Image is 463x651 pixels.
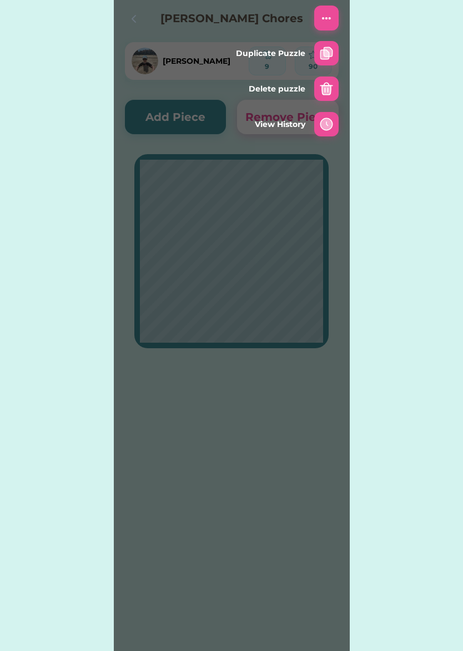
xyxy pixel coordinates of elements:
[320,118,333,131] img: interface-time-clock-circle--clock-loading-measure-time-circle.svg
[236,48,305,59] div: Duplicate Puzzle
[320,47,333,60] img: Interface-file-double--file-common-double.svg
[160,10,303,27] h4: [PERSON_NAME] Chores
[320,82,333,95] img: interface-delete-bin-2--remove-delete-empty-bin-trash-garbage.svg
[255,119,305,130] div: View History
[320,12,333,25] img: Interface-setting-menu-horizontal-circle--navigation-dots-three-circle-button-horizontal-menu.svg
[249,83,305,95] div: Delete puzzle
